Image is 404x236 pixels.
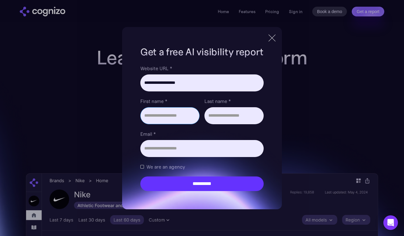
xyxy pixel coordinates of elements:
[146,163,185,170] span: We are an agency
[140,130,264,138] label: Email *
[140,97,200,105] label: First name *
[140,65,264,191] form: Brand Report Form
[140,45,264,59] h1: Get a free AI visibility report
[383,215,398,230] div: Open Intercom Messenger
[204,97,264,105] label: Last name *
[140,65,264,72] label: Website URL *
